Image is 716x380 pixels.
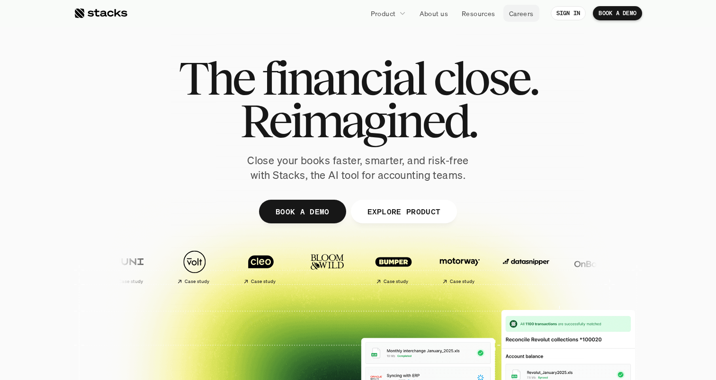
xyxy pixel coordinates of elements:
h2: Case study [448,279,474,284]
p: BOOK A DEMO [276,204,330,218]
p: BOOK A DEMO [599,10,636,17]
a: Case study [428,245,489,288]
a: Case study [162,245,224,288]
p: About us [420,9,448,18]
p: EXPLORE PRODUCT [367,204,440,218]
a: BOOK A DEMO [593,6,642,20]
h2: Case study [117,279,142,284]
a: Careers [503,5,539,22]
a: Case study [361,245,423,288]
span: The [179,57,254,99]
a: BOOK A DEMO [259,200,346,223]
h2: Case study [250,279,275,284]
a: Case study [229,245,290,288]
a: Case study [96,245,158,288]
p: Resources [462,9,495,18]
p: Close your books faster, smarter, and risk-free with Stacks, the AI tool for accounting teams. [240,153,476,183]
a: EXPLORE PRODUCT [350,200,457,223]
span: close. [433,57,537,99]
a: SIGN IN [551,6,586,20]
h2: Case study [382,279,407,284]
p: SIGN IN [556,10,581,17]
span: financial [262,57,425,99]
a: About us [414,5,454,22]
h2: Case study [183,279,208,284]
span: Reimagined. [240,99,476,142]
a: Privacy Policy [112,219,153,226]
p: Careers [509,9,534,18]
p: Product [371,9,396,18]
a: Resources [456,5,501,22]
